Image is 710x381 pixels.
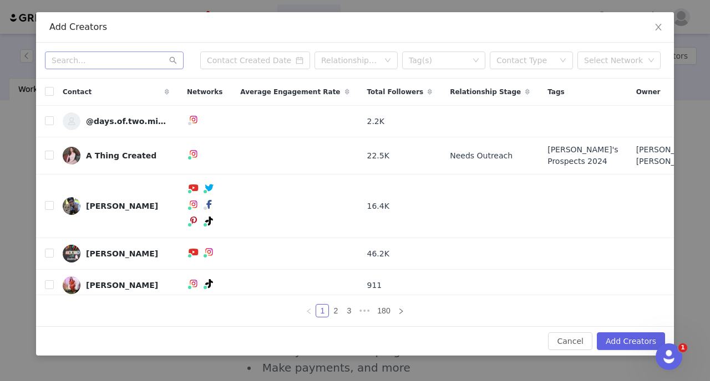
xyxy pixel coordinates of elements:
button: Close [643,12,674,43]
img: instagram.svg [189,150,198,158]
div: Relationship Stage [321,55,379,66]
a: [PERSON_NAME] [63,276,169,294]
li: 180 [373,304,394,317]
div: Contact Type [496,55,554,66]
span: [PERSON_NAME] [PERSON_NAME] [636,144,701,167]
span: ••• [356,304,373,317]
span: Needs Outreach [450,150,513,162]
img: 83b4acef-d6fd-43ec-a56b-2ad5281a36d1--s.jpg [63,112,80,130]
i: icon: left [306,308,312,315]
div: Add Creators [49,21,661,33]
i: icon: down [384,57,391,65]
span: Average Engagement Rate [240,87,340,97]
span: 911 [367,280,382,291]
iframe: Intercom live chat [656,343,682,370]
i: icon: right [398,308,404,315]
li: Next Page [394,304,408,317]
li: Next 3 Pages [356,304,373,317]
li: 2 [329,304,342,317]
a: @days.of.two.mini.dachshunds [PERSON_NAME], posting as my two dogs and our life - I do drawing, p... [63,112,169,130]
i: icon: down [560,57,566,65]
button: Add Creators [597,332,665,350]
div: Select Network [584,55,644,66]
li: 3 [342,304,356,317]
a: [PERSON_NAME] [63,197,169,215]
div: [PERSON_NAME] [86,281,158,290]
img: 4007b6eb-3d93-474f-8903-a6c82735f781.jpg [63,276,80,294]
img: 40d50693-8620-49cf-b166-aaafb40d7d53.jpg [63,197,80,215]
li: 1 [316,304,329,317]
img: instagram.svg [189,115,198,124]
span: Total Followers [367,87,424,97]
span: 16.4K [367,200,389,212]
img: instagram.svg [189,200,198,209]
span: 1 [678,343,687,352]
a: 180 [374,305,393,317]
a: 1 [316,305,328,317]
img: instagram.svg [205,248,214,256]
span: 46.2K [367,248,389,260]
img: 0e287ad3-f211-4b2b-89c8-2af2a1549eed.jpg [63,147,80,164]
div: [PERSON_NAME] [86,202,158,210]
i: icon: down [473,57,479,65]
img: 036a530e-94f9-4318-82ad-bc288296289b.jpg [63,245,80,262]
span: [PERSON_NAME]'s Prospects 2024 [547,144,618,167]
span: 22.5K [367,150,389,162]
span: Networks [187,87,222,97]
div: A Thing Created [86,151,156,160]
input: Contact Created Date [200,52,310,69]
input: Search... [45,52,184,69]
span: Contact [63,87,92,97]
i: icon: down [648,57,655,65]
a: A Thing Created [63,147,169,164]
a: [PERSON_NAME] [63,245,169,262]
span: Owner [636,87,661,97]
a: 3 [343,305,355,317]
i: icon: search [169,56,177,64]
span: Tags [547,87,564,97]
img: instagram.svg [189,279,198,288]
span: 2.2K [367,116,384,127]
button: Cancel [548,332,592,350]
div: [PERSON_NAME] [86,249,158,258]
li: Previous Page [302,304,316,317]
span: Relationship Stage [450,87,521,97]
div: @days.of.two.mini.dachshunds [PERSON_NAME], posting as my two dogs and our life - I do drawing, p... [86,117,169,126]
a: 2 [329,305,342,317]
div: Tag(s) [409,55,469,66]
i: icon: calendar [296,56,303,64]
i: icon: close [654,23,663,32]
